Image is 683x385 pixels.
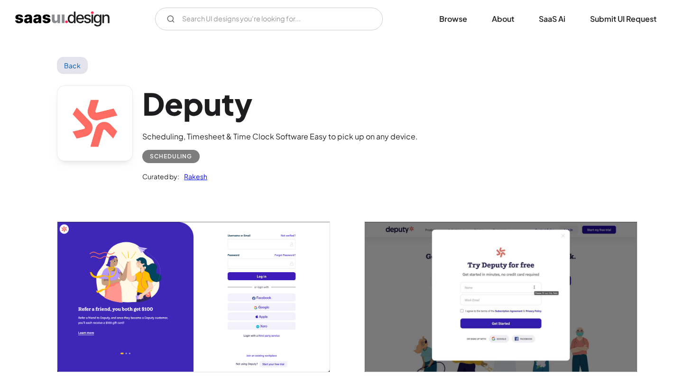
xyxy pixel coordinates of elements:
h1: Deputy [142,85,418,122]
a: SaaS Ai [527,9,577,29]
a: Browse [428,9,479,29]
form: Email Form [155,8,383,30]
img: 629db43ef3d28fa046c7589e_Sign%20In.png [57,222,330,371]
a: open lightbox [57,222,330,371]
input: Search UI designs you're looking for... [155,8,383,30]
div: Scheduling, Timesheet & Time Clock Software Easy to pick up on any device. [142,131,418,142]
a: Submit UI Request [579,9,668,29]
img: 629db43e88674241b288772a_Get%20Started%20-%20Deputy%20Scheduling.jpg [365,222,637,371]
a: open lightbox [365,222,637,371]
div: Curated by: [142,171,179,182]
a: About [480,9,526,29]
div: Scheduling [150,151,192,162]
a: Rakesh [179,171,207,182]
a: Back [57,57,88,74]
a: home [15,11,110,27]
